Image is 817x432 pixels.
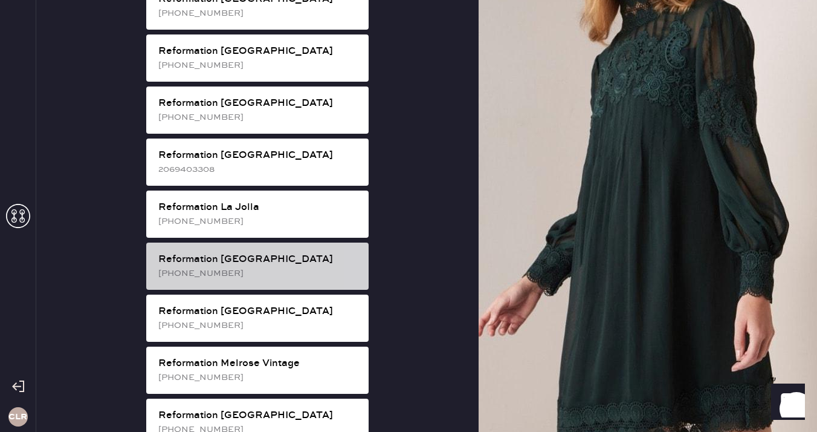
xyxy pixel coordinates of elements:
div: Reformation [GEOGRAPHIC_DATA] [158,148,359,163]
div: Reformation [GEOGRAPHIC_DATA] [158,408,359,423]
div: [PHONE_NUMBER] [158,111,359,124]
iframe: Front Chat [760,378,812,430]
div: Reformation Melrose Vintage [158,356,359,371]
div: [PHONE_NUMBER] [158,319,359,332]
h3: CLR [8,413,27,421]
div: [PHONE_NUMBER] [158,215,359,228]
div: Reformation La Jolla [158,200,359,215]
div: 2069403308 [158,163,359,176]
div: Reformation [GEOGRAPHIC_DATA] [158,44,359,59]
div: Reformation [GEOGRAPHIC_DATA] [158,252,359,267]
div: [PHONE_NUMBER] [158,267,359,280]
div: [PHONE_NUMBER] [158,7,359,20]
div: Reformation [GEOGRAPHIC_DATA] [158,304,359,319]
div: [PHONE_NUMBER] [158,59,359,72]
div: Reformation [GEOGRAPHIC_DATA] [158,96,359,111]
div: [PHONE_NUMBER] [158,371,359,384]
